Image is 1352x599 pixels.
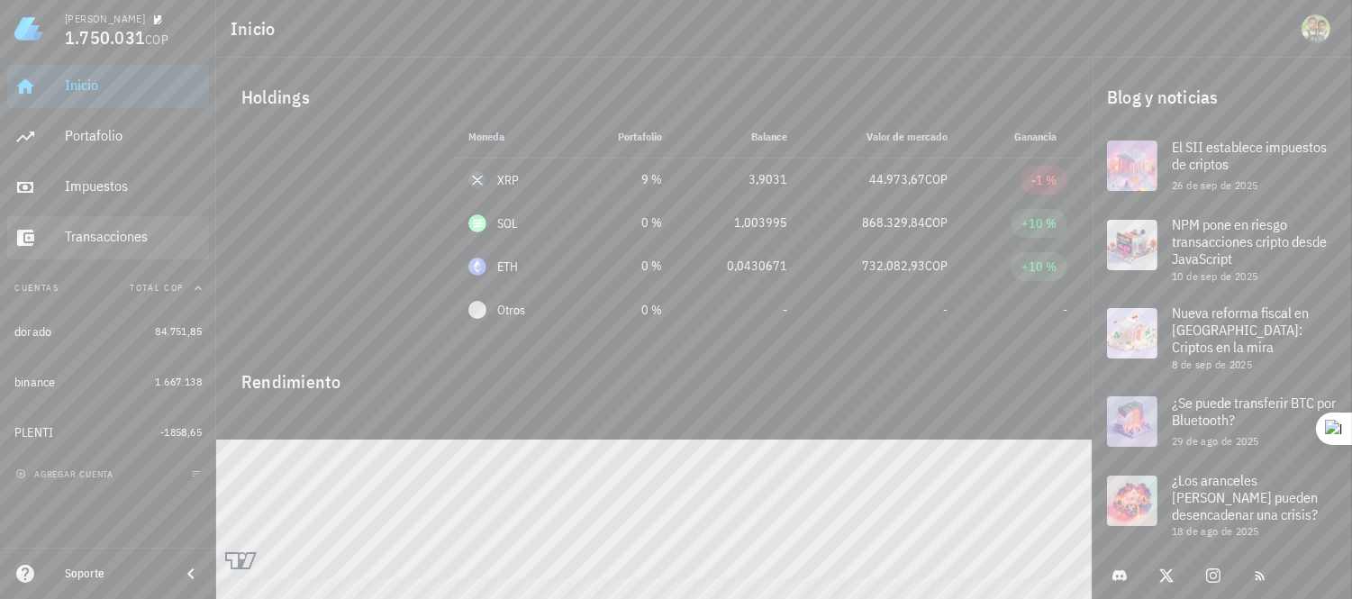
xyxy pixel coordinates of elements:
a: ¿Se puede transferir BTC por Bluetooth? 29 de ago de 2025 [1093,382,1352,461]
span: Total COP [130,282,184,294]
div: XRP [497,171,520,189]
span: Nueva reforma fiscal en [GEOGRAPHIC_DATA]: Criptos en la mira [1172,304,1309,356]
div: PLENTI [14,425,54,440]
span: -1858,65 [160,425,202,439]
span: El SII establece impuestos de criptos [1172,138,1327,173]
div: Impuestos [65,177,202,195]
a: dorado 84.751,85 [7,310,209,353]
img: LedgiFi [14,14,43,43]
div: 0 % [588,257,662,276]
div: 9 % [588,170,662,189]
div: [PERSON_NAME] [65,12,145,26]
span: agregar cuenta [19,468,113,480]
div: Rendimiento [227,353,1082,396]
span: Otros [497,301,525,320]
h1: Inicio [231,14,283,43]
div: ETH [497,258,519,276]
div: SOL [497,214,518,232]
div: +10 % [1021,258,1057,276]
span: COP [145,32,168,48]
a: binance 1.667.138 [7,360,209,404]
div: Transacciones [65,228,202,245]
span: 1.667.138 [155,375,202,388]
div: avatar [1302,14,1330,43]
span: - [1063,302,1067,318]
span: - [783,302,787,318]
th: Portafolio [574,115,676,159]
div: -1 % [1031,171,1057,189]
div: Soporte [65,567,166,581]
span: COP [925,258,948,274]
span: 1.750.031 [65,25,145,50]
a: NPM pone en riesgo transacciones cripto desde JavaScript 10 de sep de 2025 [1093,205,1352,294]
span: 44.973,67 [869,171,925,187]
a: ¿Los aranceles [PERSON_NAME] pueden desencadenar una crisis? 18 de ago de 2025 [1093,461,1352,549]
span: 10 de sep de 2025 [1172,269,1258,283]
span: 29 de ago de 2025 [1172,434,1259,448]
span: 18 de ago de 2025 [1172,524,1259,538]
th: Balance [676,115,802,159]
a: Transacciones [7,216,209,259]
button: CuentasTotal COP [7,267,209,310]
span: ¿Se puede transferir BTC por Bluetooth? [1172,394,1336,429]
th: Valor de mercado [802,115,962,159]
div: +10 % [1021,214,1057,232]
a: Impuestos [7,166,209,209]
span: - [943,302,948,318]
span: 868.329,84 [862,214,925,231]
span: 26 de sep de 2025 [1172,178,1258,192]
div: Holdings [227,68,1082,126]
div: 0 % [588,213,662,232]
a: Portafolio [7,115,209,159]
a: Charting by TradingView [225,552,257,569]
a: El SII establece impuestos de criptos 26 de sep de 2025 [1093,126,1352,205]
span: NPM pone en riesgo transacciones cripto desde JavaScript [1172,215,1327,268]
span: 8 de sep de 2025 [1172,358,1252,371]
a: Inicio [7,65,209,108]
div: ETH-icon [468,258,486,276]
div: 3,9031 [691,170,787,189]
a: Nueva reforma fiscal en [GEOGRAPHIC_DATA]: Criptos en la mira 8 de sep de 2025 [1093,294,1352,382]
span: Ganancia [1014,130,1067,143]
div: 0,0430671 [691,257,787,276]
div: binance [14,375,56,390]
span: COP [925,214,948,231]
div: Portafolio [65,127,202,144]
th: Moneda [454,115,574,159]
div: 0 % [588,301,662,320]
div: Blog y noticias [1093,68,1352,126]
div: 1,003995 [691,213,787,232]
div: dorado [14,324,52,340]
span: ¿Los aranceles [PERSON_NAME] pueden desencadenar una crisis? [1172,471,1318,523]
a: PLENTI -1858,65 [7,411,209,454]
button: agregar cuenta [11,465,122,483]
span: 732.082,93 [862,258,925,274]
span: COP [925,171,948,187]
div: SOL-icon [468,214,486,232]
div: Inicio [65,77,202,94]
span: 84.751,85 [155,324,202,338]
div: XRP-icon [468,171,486,189]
